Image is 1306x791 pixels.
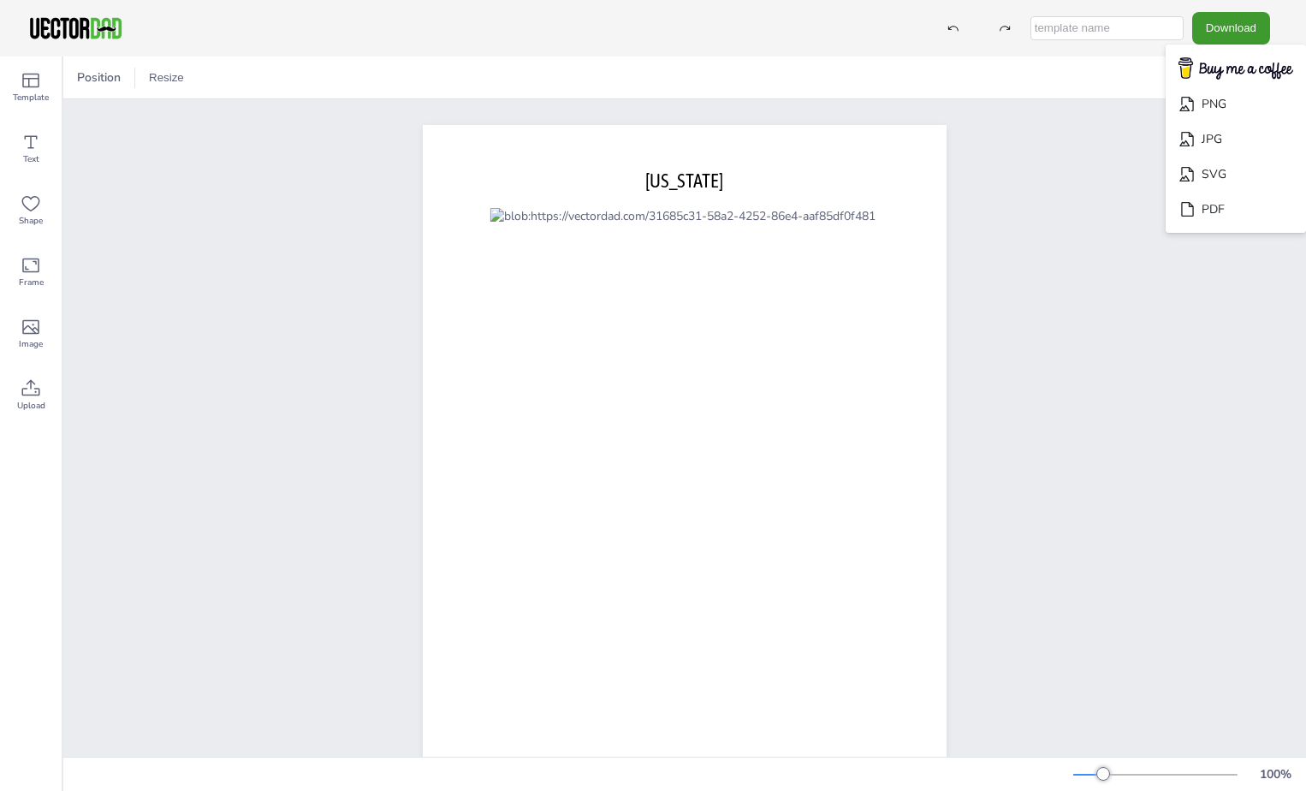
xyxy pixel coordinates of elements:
input: template name [1030,16,1184,40]
li: PDF [1166,192,1306,227]
span: [US_STATE] [645,169,723,192]
span: Text [23,152,39,166]
span: Image [19,337,43,351]
li: PNG [1166,86,1306,122]
ul: Download [1166,45,1306,234]
button: Download [1192,12,1270,44]
span: Template [13,91,49,104]
li: SVG [1166,157,1306,192]
div: 100 % [1255,766,1296,782]
button: Resize [142,64,191,92]
li: JPG [1166,122,1306,157]
span: Frame [19,276,44,289]
img: buymecoffee.png [1167,52,1304,86]
img: VectorDad-1.png [27,15,124,41]
span: Position [74,69,124,86]
span: Upload [17,399,45,413]
span: Shape [19,214,43,228]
